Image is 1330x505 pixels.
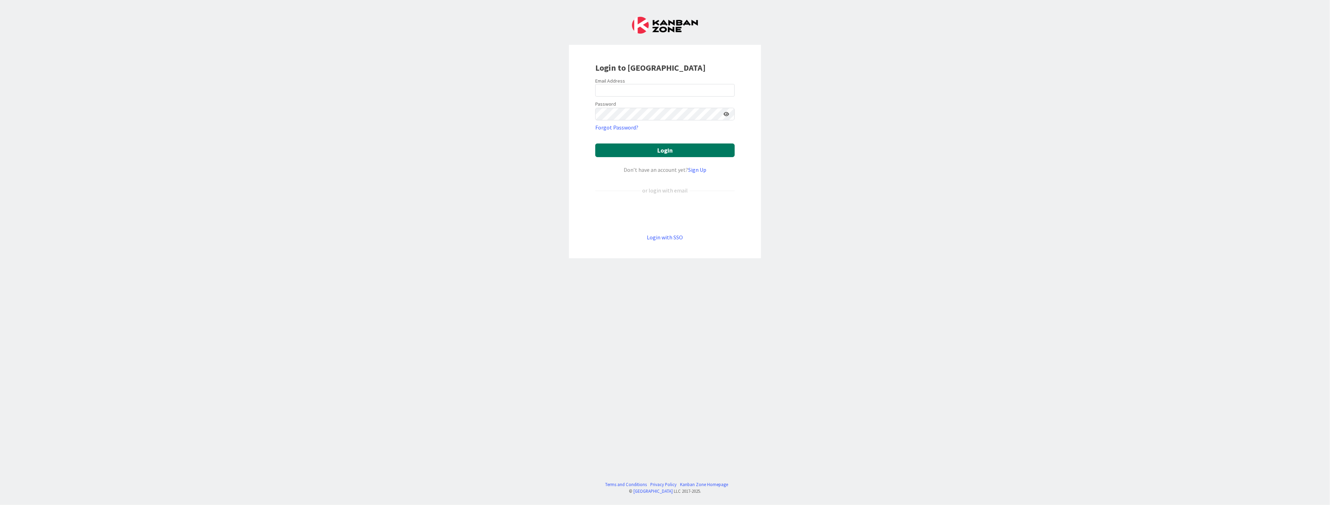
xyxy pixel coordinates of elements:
[640,186,690,195] div: or login with email
[602,488,728,495] div: © LLC 2017- 2025 .
[605,481,647,488] a: Terms and Conditions
[632,17,698,34] img: Kanban Zone
[595,123,638,132] a: Forgot Password?
[595,78,625,84] label: Email Address
[633,488,673,494] a: [GEOGRAPHIC_DATA]
[592,206,738,222] iframe: Botão Iniciar sessão com o Google
[651,481,677,488] a: Privacy Policy
[688,166,706,173] a: Sign Up
[647,234,683,241] a: Login with SSO
[680,481,728,488] a: Kanban Zone Homepage
[595,143,735,157] button: Login
[595,62,706,73] b: Login to [GEOGRAPHIC_DATA]
[595,166,735,174] div: Don’t have an account yet?
[595,100,616,108] label: Password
